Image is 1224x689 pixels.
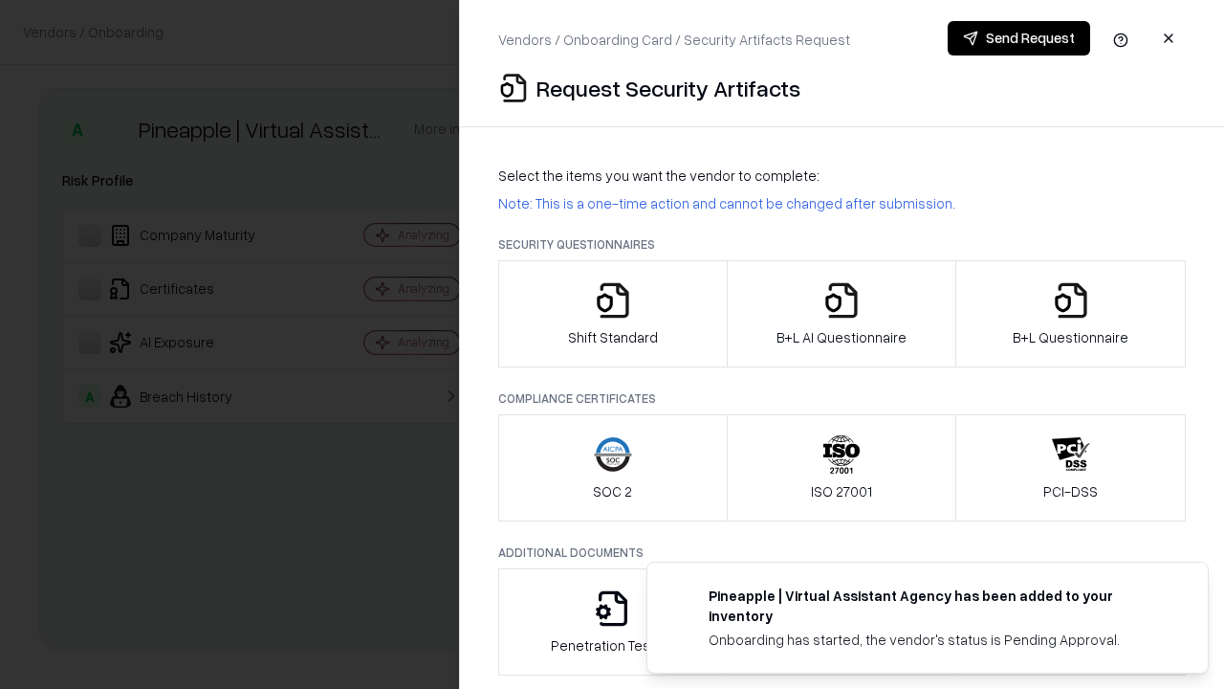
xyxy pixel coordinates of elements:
[709,586,1162,626] div: Pineapple | Virtual Assistant Agency has been added to your inventory
[498,390,1186,407] p: Compliance Certificates
[1043,481,1098,501] p: PCI-DSS
[727,260,957,367] button: B+L AI Questionnaire
[955,260,1186,367] button: B+L Questionnaire
[498,193,1186,213] p: Note: This is a one-time action and cannot be changed after submission.
[1013,327,1128,347] p: B+L Questionnaire
[498,414,728,522] button: SOC 2
[955,414,1186,522] button: PCI-DSS
[498,260,728,367] button: Shift Standard
[498,30,850,50] p: Vendors / Onboarding Card / Security Artifacts Request
[811,481,872,501] p: ISO 27001
[670,586,693,609] img: trypineapple.com
[551,635,674,656] p: Penetration Testing
[536,73,800,103] p: Request Security Artifacts
[498,166,1186,186] p: Select the items you want the vendor to complete:
[593,481,632,501] p: SOC 2
[568,327,658,347] p: Shift Standard
[776,327,907,347] p: B+L AI Questionnaire
[498,568,728,676] button: Penetration Testing
[727,414,957,522] button: ISO 27001
[948,21,1090,56] button: Send Request
[709,630,1162,650] div: Onboarding has started, the vendor's status is Pending Approval.
[498,545,1186,561] p: Additional Documents
[498,236,1186,253] p: Security Questionnaires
